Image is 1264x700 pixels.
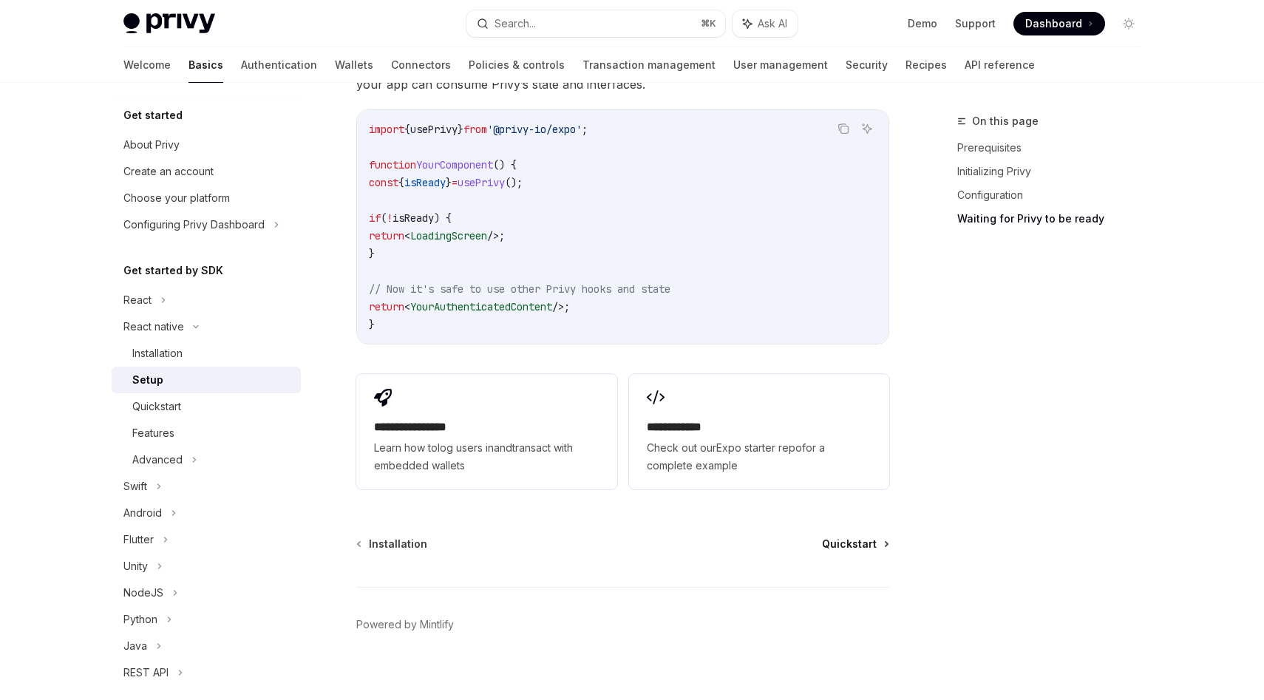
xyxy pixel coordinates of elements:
span: () { [493,158,517,171]
div: Flutter [123,531,154,548]
span: } [446,176,452,189]
div: REST API [123,664,169,682]
div: Configuring Privy Dashboard [123,216,265,234]
span: isReady [404,176,446,189]
a: Recipes [905,47,947,83]
div: About Privy [123,136,180,154]
span: } [369,247,375,260]
a: Authentication [241,47,317,83]
div: NodeJS [123,584,163,602]
span: from [463,123,487,136]
span: Quickstart [822,537,877,551]
div: Swift [123,478,147,495]
div: Search... [495,15,536,33]
a: Powered by Mintlify [356,617,454,632]
a: **** **** **Check out ourExpo starter repofor a complete example [629,374,889,489]
a: Create an account [112,158,301,185]
a: Connectors [391,47,451,83]
a: Choose your platform [112,185,301,211]
span: function [369,158,416,171]
h5: Get started [123,106,183,124]
a: Setup [112,367,301,393]
a: Basics [188,47,223,83]
span: Ask AI [758,16,787,31]
a: Transaction management [582,47,716,83]
span: import [369,123,404,136]
div: React native [123,318,184,336]
div: Python [123,611,157,628]
span: ; [499,229,505,242]
a: log users in [438,441,494,454]
a: Features [112,420,301,446]
button: Toggle dark mode [1117,12,1141,35]
span: if [369,211,381,225]
span: '@privy-io/expo' [487,123,582,136]
span: YourComponent [416,158,493,171]
div: Quickstart [132,398,181,415]
a: Configuration [957,183,1152,207]
span: return [369,229,404,242]
span: Dashboard [1025,16,1082,31]
a: Quickstart [822,537,888,551]
a: Dashboard [1013,12,1105,35]
div: Java [123,637,147,655]
a: Prerequisites [957,136,1152,160]
a: Demo [908,16,937,31]
div: Choose your platform [123,189,230,207]
div: Installation [132,344,183,362]
a: **** **** **** *Learn how tolog users inandtransact with embedded wallets [356,374,616,489]
div: Features [132,424,174,442]
a: Welcome [123,47,171,83]
button: Ask AI [733,10,798,37]
span: ( [381,211,387,225]
span: Learn how to and [374,439,599,475]
a: About Privy [112,132,301,158]
span: LoadingScreen [410,229,487,242]
span: // Now it's safe to use other Privy hooks and state [369,282,670,296]
h5: Get started by SDK [123,262,223,279]
span: { [398,176,404,189]
span: < [404,300,410,313]
span: ; [582,123,588,136]
span: < [404,229,410,242]
div: Setup [132,371,163,389]
div: React [123,291,152,309]
button: Ask AI [857,119,877,138]
span: Check out our for a complete example [647,439,871,475]
span: usePrivy [458,176,505,189]
a: Installation [112,340,301,367]
button: Copy the contents from the code block [834,119,853,138]
a: Wallets [335,47,373,83]
div: Create an account [123,163,214,180]
span: = [452,176,458,189]
span: usePrivy [410,123,458,136]
img: light logo [123,13,215,34]
a: Security [846,47,888,83]
button: Search...⌘K [466,10,725,37]
div: Android [123,504,162,522]
span: Installation [369,537,427,551]
span: } [458,123,463,136]
a: Quickstart [112,393,301,420]
span: ; [564,300,570,313]
span: const [369,176,398,189]
a: API reference [965,47,1035,83]
span: YourAuthenticatedContent [410,300,552,313]
div: Advanced [132,451,183,469]
a: User management [733,47,828,83]
a: Policies & controls [469,47,565,83]
span: { [404,123,410,136]
span: } [369,318,375,331]
a: Installation [358,537,427,551]
a: Support [955,16,996,31]
span: isReady [393,211,434,225]
span: /> [552,300,564,313]
div: Unity [123,557,148,575]
a: Expo starter repo [716,441,802,454]
span: ⌘ K [701,18,716,30]
span: ) { [434,211,452,225]
a: Waiting for Privy to be ready [957,207,1152,231]
a: Initializing Privy [957,160,1152,183]
span: return [369,300,404,313]
span: /> [487,229,499,242]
